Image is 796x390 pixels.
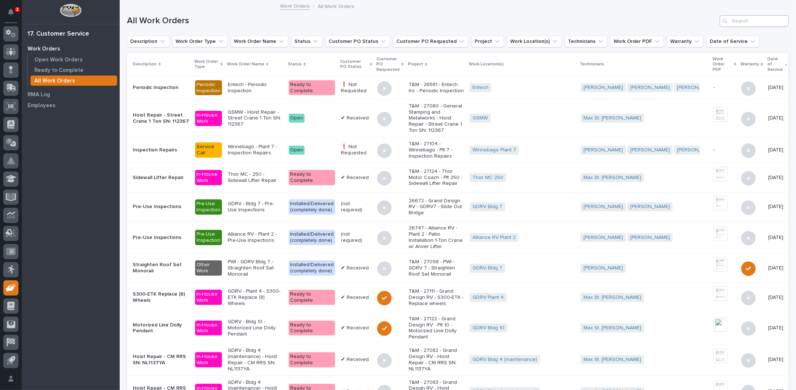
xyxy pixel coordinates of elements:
[195,80,222,96] div: Periodic Inspection
[341,265,371,271] p: ✔ Received
[289,199,335,215] div: Installed/Delivered (completely done)
[583,325,641,331] a: Max St. [PERSON_NAME]
[60,4,81,17] img: Workspace Logo
[127,36,169,47] button: Description
[28,46,60,52] p: Work Orders
[195,230,222,245] div: Pre-Use Inspection
[473,115,488,121] a: GSMW
[583,115,641,121] a: Max St. [PERSON_NAME]
[28,76,120,86] a: All Work Orders
[583,235,623,241] a: [PERSON_NAME]
[408,60,423,68] p: Project
[22,43,120,54] a: Work Orders
[28,102,55,109] p: Employees
[409,168,464,187] p: T&M - 27124 - Thor Motor Coach - Plt 250 - Sidewall Lifter Repair
[471,36,504,47] button: Project
[409,141,464,159] p: T&M - 27104 - Winnebago - Plt 7 - Inspection Repairs
[228,259,283,277] p: PWI - GDRV Bldg 7 - Straighten Roof Set Monorail
[195,290,222,305] div: In-House Work
[289,170,335,185] div: Ready to Complete
[133,354,189,366] p: Hoist Repair - CM RRS SN: NL1137YA
[289,260,335,276] div: Installed/Delivered (completely done)
[133,147,189,153] p: Inspection Repairs
[133,204,189,210] p: Pre-Use Inspections
[288,60,302,68] p: Status
[768,147,787,153] p: [DATE]
[768,85,787,91] p: [DATE]
[507,36,562,47] button: Work Location(s)
[3,4,18,20] button: Notifications
[341,231,371,244] p: (not required)
[228,82,283,94] p: Entech - Periodic Inspection
[133,322,189,334] p: Motorized Line Dolly Pendant
[228,348,283,372] p: GDRV - Bldg 4 (maintenance) - Hoist Repair - CM RRS SN: NL1137YA
[133,112,189,125] p: Hoist Repair - Street Crane 1 Ton SN: 112367
[565,36,607,47] button: Technicians
[231,36,288,47] button: Work Order Name
[473,175,503,181] a: Thor MC 250
[289,290,335,305] div: Ready to Complete
[341,201,371,213] p: (not required)
[341,294,371,301] p: ✔ Received
[713,55,732,74] p: Work Order PDF
[133,262,189,274] p: Straighten Roof Set Monorail
[325,36,390,47] button: Customer PO Status
[473,204,502,210] a: GDRV Bldg 7
[768,204,787,210] p: [DATE]
[630,204,670,210] a: [PERSON_NAME]
[341,325,371,331] p: ✔ Received
[22,89,120,100] a: RMA Log
[583,294,641,301] a: Max St. [PERSON_NAME]
[16,7,18,12] p: 3
[289,352,335,367] div: Ready to Complete
[768,325,787,331] p: [DATE]
[28,65,120,75] a: Ready to Complete
[289,230,335,245] div: Installed/Delivered (completely done)
[194,58,219,71] p: Work Order Type
[228,144,283,156] p: Winnebago - Plant 7 - Inspection Repairs
[341,357,371,363] p: ✔ Received
[473,357,537,363] a: GDRV Bldg 4 (maintenance)
[473,147,516,153] a: Winnebago Plant 7
[409,225,464,249] p: 26747 - Alliance RV - Plant 2 - Patio Installation 1-Ton Crane w/ Anver Lifter
[28,92,50,98] p: RMA Log
[720,15,789,27] input: Search
[768,55,783,74] p: Date of Service
[280,1,310,10] a: Work Orders
[22,100,120,111] a: Employees
[195,142,222,158] div: Service Call
[741,60,759,68] p: Warranty
[228,201,283,213] p: GDRV - Bldg 7 - Pre-Use Inspections
[409,259,464,277] p: T&M - 27098 - PWI - GDRV 7 - Straighten Roof Set Monorail
[473,325,504,331] a: GDRV Bldg 10
[133,60,157,68] p: Description
[469,60,504,68] p: Work Location(s)
[172,36,228,47] button: Work Order Type
[34,78,75,84] p: All Work Orders
[677,85,717,91] a: [PERSON_NAME]
[630,147,670,153] a: [PERSON_NAME]
[289,146,305,155] div: Open
[195,352,222,367] div: In-House Work
[289,321,335,336] div: Ready to Complete
[28,30,89,38] div: 17. Customer Service
[409,103,464,134] p: T&M - 27080 - General Stamping and Metalworks - Hoist Repair - Street Crane 1 Ton SN: 112367
[409,82,464,94] p: T&M - 26581 - Entech Inc - Periodic Inspection
[630,235,670,241] a: [PERSON_NAME]
[768,175,787,181] p: [DATE]
[228,319,283,337] p: GDRV - Bldg 10 - Motorized Line Dolly Pendant
[630,85,670,91] a: [PERSON_NAME]
[473,265,502,271] a: GDRV Bldg 7
[133,85,189,91] p: Periodic Inspection
[9,9,18,20] div: Notifications3
[133,291,189,304] p: S300-ETK Replace (8) Wheels
[706,36,760,47] button: Date of Service
[409,288,464,306] p: T&M - 27111 - Grand Design RV - S300-ETK - Replace wheels
[473,85,488,91] a: Entech
[341,175,371,181] p: ✔ Received
[583,85,623,91] a: [PERSON_NAME]
[34,57,83,63] p: Open Work Orders
[713,147,735,153] p: -
[677,147,717,153] a: [PERSON_NAME]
